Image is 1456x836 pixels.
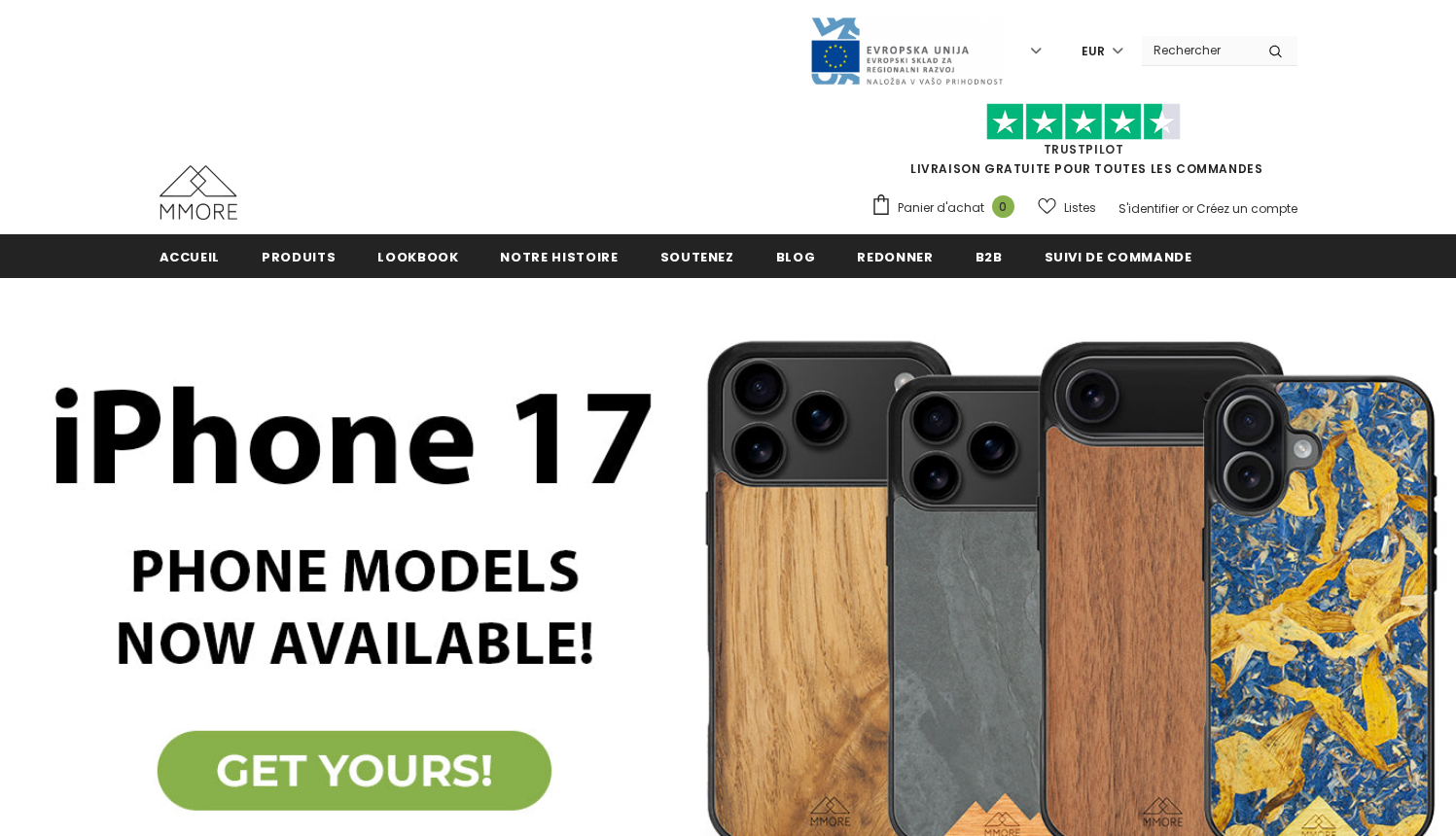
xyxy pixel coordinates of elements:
[1045,234,1192,278] a: Suivi de commande
[992,195,1014,218] span: 0
[1064,198,1096,218] span: Listes
[377,248,458,266] span: Lookbook
[1196,200,1297,217] a: Créez un compte
[809,16,1004,87] img: Javni Razpis
[1119,200,1179,217] a: S'identifier
[870,193,1024,223] a: Panier d'achat 0
[1082,42,1105,61] span: EUR
[976,248,1003,266] span: B2B
[160,234,221,278] a: Accueil
[1045,248,1192,266] span: Suivi de commande
[500,234,618,278] a: Notre histoire
[976,234,1003,278] a: B2B
[1142,36,1254,64] input: Search Site
[160,165,237,220] img: Cas MMORE
[1044,141,1124,157] a: TrustPilot
[377,234,458,278] a: Lookbook
[857,234,933,278] a: Redonner
[500,248,618,266] span: Notre histoire
[898,198,984,218] span: Panier d'achat
[809,42,1004,58] a: Javni Razpis
[1038,191,1096,225] a: Listes
[660,248,734,266] span: soutenez
[262,248,336,266] span: Produits
[160,248,221,266] span: Accueil
[857,248,933,266] span: Redonner
[1182,200,1193,217] span: or
[986,103,1181,141] img: Faites confiance aux étoiles pilotes
[660,234,734,278] a: soutenez
[776,234,816,278] a: Blog
[776,248,816,266] span: Blog
[870,112,1297,177] span: LIVRAISON GRATUITE POUR TOUTES LES COMMANDES
[262,234,336,278] a: Produits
